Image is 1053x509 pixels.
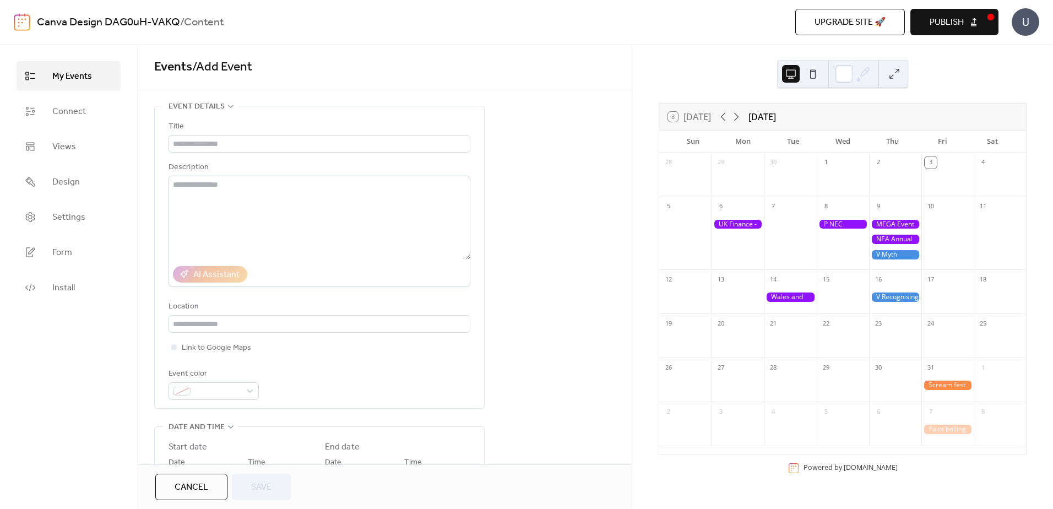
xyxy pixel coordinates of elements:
[154,55,192,79] a: Events
[169,300,468,313] div: Location
[925,201,937,213] div: 10
[872,156,884,169] div: 2
[169,441,207,454] div: Start date
[52,246,72,259] span: Form
[169,100,225,113] span: Event details
[169,367,257,381] div: Event color
[17,132,121,161] a: Views
[663,317,675,329] div: 19
[867,131,918,153] div: Thu
[715,405,727,418] div: 3
[404,456,422,469] span: Time
[767,273,779,285] div: 14
[820,273,832,285] div: 15
[715,317,727,329] div: 20
[17,202,121,232] a: Settings
[767,201,779,213] div: 7
[930,16,964,29] span: Publish
[1012,8,1039,36] div: U
[977,361,989,373] div: 1
[977,156,989,169] div: 4
[869,250,921,259] div: V Myth Busting Video on how to save energy at home
[872,405,884,418] div: 6
[967,131,1017,153] div: Sat
[169,161,468,174] div: Description
[748,110,776,123] div: [DATE]
[977,405,989,418] div: 8
[977,201,989,213] div: 11
[820,201,832,213] div: 8
[17,96,121,126] a: Connect
[712,220,764,229] div: UK Finance - vulnerable customers event
[844,463,898,473] a: [DOMAIN_NAME]
[925,273,937,285] div: 17
[169,456,185,469] span: Date
[768,131,818,153] div: Tue
[325,456,341,469] span: Date
[169,120,468,133] div: Title
[52,105,86,118] span: Connect
[820,317,832,329] div: 22
[192,55,252,79] span: / Add Event
[921,425,974,434] div: Paint balling
[872,361,884,373] div: 30
[872,201,884,213] div: 9
[925,156,937,169] div: 3
[14,13,30,31] img: logo
[663,201,675,213] div: 5
[921,381,974,390] div: Scream fest
[815,16,886,29] span: Upgrade site 🚀
[869,293,921,302] div: V Recognising Vulnerable Customers Guide
[184,12,224,33] b: Content
[663,361,675,373] div: 26
[764,293,816,302] div: Wales and west
[37,12,180,33] a: Canva Design DAG0uH-VAKQ
[918,131,968,153] div: Fri
[155,474,227,500] button: Cancel
[715,201,727,213] div: 6
[767,361,779,373] div: 28
[52,140,76,154] span: Views
[718,131,768,153] div: Mon
[52,211,85,224] span: Settings
[869,235,921,244] div: NEA Annual Conference
[663,405,675,418] div: 2
[52,281,75,295] span: Install
[767,156,779,169] div: 30
[17,61,121,91] a: My Events
[872,273,884,285] div: 16
[663,273,675,285] div: 12
[715,273,727,285] div: 13
[817,220,869,229] div: P NEC Birmingham
[182,342,251,355] span: Link to Google Maps
[795,9,905,35] button: Upgrade site 🚀
[17,273,121,302] a: Install
[169,421,225,434] span: Date and time
[248,456,265,469] span: Time
[804,463,898,473] div: Powered by
[977,273,989,285] div: 18
[668,131,718,153] div: Sun
[325,441,360,454] div: End date
[818,131,868,153] div: Wed
[820,405,832,418] div: 5
[767,405,779,418] div: 4
[820,156,832,169] div: 1
[715,361,727,373] div: 27
[52,176,80,189] span: Design
[180,12,184,33] b: /
[17,237,121,267] a: Form
[925,317,937,329] div: 24
[925,361,937,373] div: 31
[767,317,779,329] div: 21
[175,481,208,494] span: Cancel
[52,70,92,83] span: My Events
[925,405,937,418] div: 7
[663,156,675,169] div: 28
[910,9,998,35] button: Publish
[17,167,121,197] a: Design
[977,317,989,329] div: 25
[872,317,884,329] div: 23
[820,361,832,373] div: 29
